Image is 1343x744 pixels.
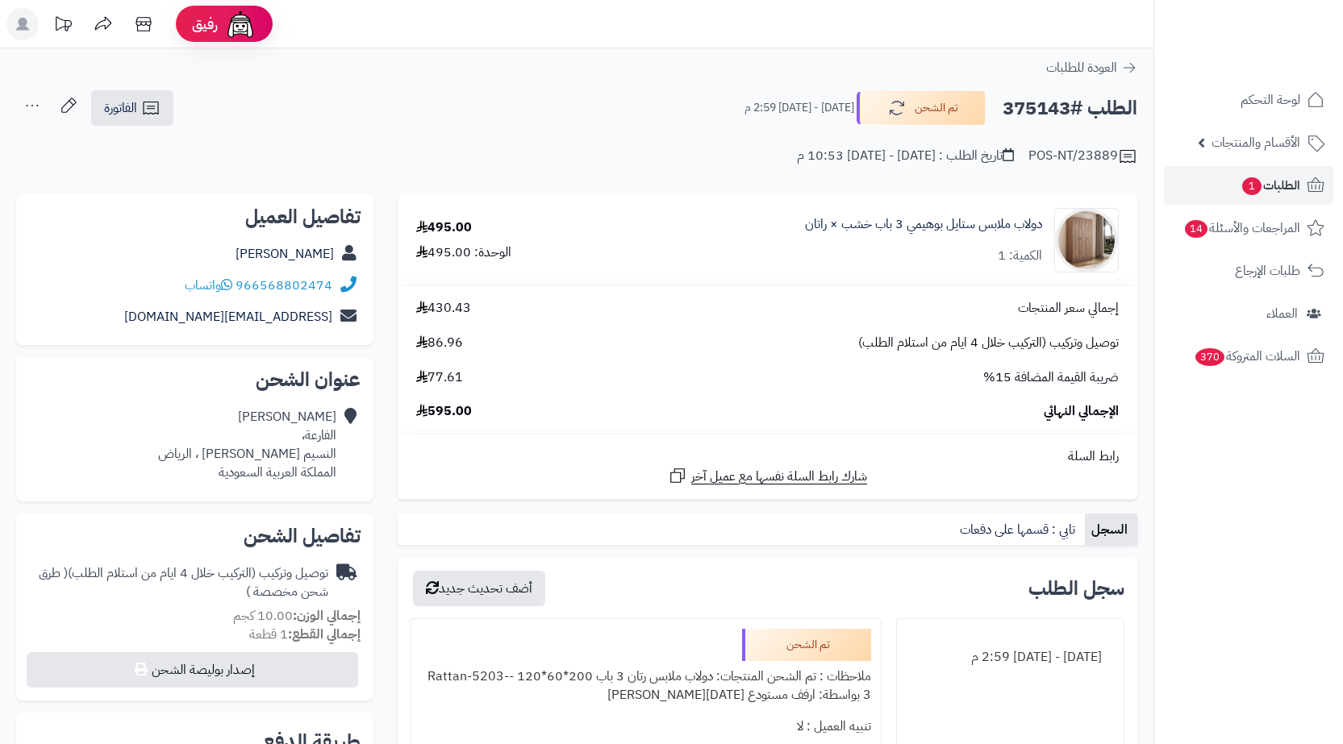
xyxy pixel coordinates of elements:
div: رابط السلة [404,447,1131,466]
div: الكمية: 1 [998,247,1042,265]
img: logo-2.png [1233,44,1328,77]
span: توصيل وتركيب (التركيب خلال 4 ايام من استلام الطلب) [858,334,1119,352]
div: تنبيه العميل : لا [421,711,871,742]
div: تاريخ الطلب : [DATE] - [DATE] 10:53 م [797,147,1014,165]
a: شارك رابط السلة نفسها مع عميل آخر [668,466,867,486]
a: دولاب ملابس ستايل بوهيمي 3 باب خشب × راتان [805,215,1042,234]
a: تحديثات المنصة [43,8,83,44]
span: طلبات الإرجاع [1235,260,1300,282]
span: 1 [1242,177,1262,195]
a: واتساب [185,276,232,295]
span: المراجعات والأسئلة [1183,217,1300,239]
span: السلات المتروكة [1194,345,1300,368]
span: لوحة التحكم [1241,89,1300,111]
div: الوحدة: 495.00 [416,243,511,262]
span: 14 [1185,220,1207,238]
img: ai-face.png [224,8,257,40]
span: 86.96 [416,334,463,352]
a: [EMAIL_ADDRESS][DOMAIN_NAME] [124,307,332,326]
span: الإجمالي النهائي [1044,402,1119,421]
button: أضف تحديث جديد [413,571,545,606]
small: 1 قطعة [249,625,361,644]
img: 1749976485-1-90x90.jpg [1055,208,1118,272]
a: الطلبات1 [1164,166,1333,205]
span: ضريبة القيمة المضافة 15% [983,368,1119,387]
a: العملاء [1164,294,1333,333]
a: العودة للطلبات [1046,58,1137,77]
a: [PERSON_NAME] [236,244,334,264]
span: 370 [1195,348,1224,366]
h2: تفاصيل العميل [29,207,361,227]
strong: إجمالي الوزن: [293,606,361,626]
a: تابي : قسمها على دفعات [953,513,1085,546]
a: السلات المتروكة370 [1164,337,1333,376]
span: 430.43 [416,299,471,318]
a: الفاتورة [91,90,173,126]
h2: عنوان الشحن [29,370,361,389]
h2: الطلب #375143 [1003,92,1137,125]
span: الطلبات [1241,174,1300,197]
div: [DATE] - [DATE] 2:59 م [907,642,1114,673]
span: شارك رابط السلة نفسها مع عميل آخر [691,468,867,486]
span: الفاتورة [104,98,137,118]
a: المراجعات والأسئلة14 [1164,209,1333,247]
h2: تفاصيل الشحن [29,526,361,546]
a: لوحة التحكم [1164,81,1333,119]
div: [PERSON_NAME] الفارعة، النسيم [PERSON_NAME] ، الرياض المملكة العربية السعودية [158,408,336,481]
div: ملاحظات : تم الشحن المنتجات: دولاب ملابس رتان 3 باب 200*60*120 -Rattan-5203-3 بواسطة: ارفف مستودع... [421,661,871,711]
span: العودة للطلبات [1046,58,1117,77]
span: ( طرق شحن مخصصة ) [39,563,328,601]
div: تم الشحن [742,629,871,661]
span: رفيق [192,15,218,34]
small: 10.00 كجم [233,606,361,626]
div: 495.00 [416,218,472,237]
span: 77.61 [416,368,463,387]
small: [DATE] - [DATE] 2:59 م [744,100,854,116]
div: توصيل وتركيب (التركيب خلال 4 ايام من استلام الطلب) [29,564,328,601]
span: إجمالي سعر المنتجات [1018,299,1119,318]
button: تم الشحن [857,91,986,125]
span: 595.00 [416,402,472,421]
h3: سجل الطلب [1028,579,1124,598]
div: POS-NT/23889 [1028,147,1137,166]
span: الأقسام والمنتجات [1212,131,1300,154]
a: السجل [1085,513,1137,546]
a: طلبات الإرجاع [1164,251,1333,290]
a: 966568802474 [236,276,332,295]
span: العملاء [1266,302,1298,325]
button: إصدار بوليصة الشحن [27,652,358,688]
strong: إجمالي القطع: [288,625,361,644]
